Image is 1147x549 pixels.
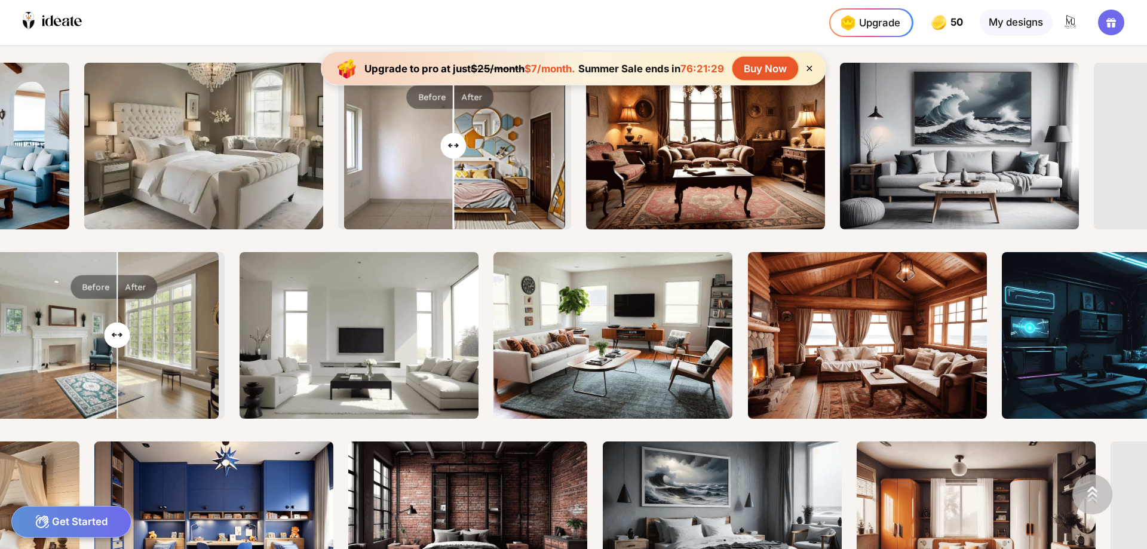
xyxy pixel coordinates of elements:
div: Summer Sale ends in [575,63,727,75]
div: Get Started [11,506,131,538]
span: $7/month. [525,63,575,75]
div: My designs [980,10,1053,35]
img: Thumbnailtext2image_00673_.png [586,63,825,229]
img: After image [344,63,568,229]
span: 76:21:29 [680,63,724,75]
div: Upgrade to pro at just [364,63,575,75]
span: 50 [950,17,965,28]
img: Thumbnailtext2image_00696_.png [748,252,987,419]
img: Thumbnailexplore-image9.png [84,63,323,229]
img: Thumbnailtext2image_00675_.png [840,63,1079,229]
img: upgrade-nav-btn-icon.gif [836,11,859,34]
div: Upgrade [836,11,900,34]
div: Buy Now [732,57,798,80]
span: $25/month [471,63,525,75]
img: upgrade-banner-new-year-icon.gif [333,54,361,83]
img: Mallios%20Logo.png [1058,10,1084,35]
img: Thumbnailtext2image_00688_.png [493,252,732,419]
img: Thumbnailtext2image_00686_.png [240,252,479,419]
